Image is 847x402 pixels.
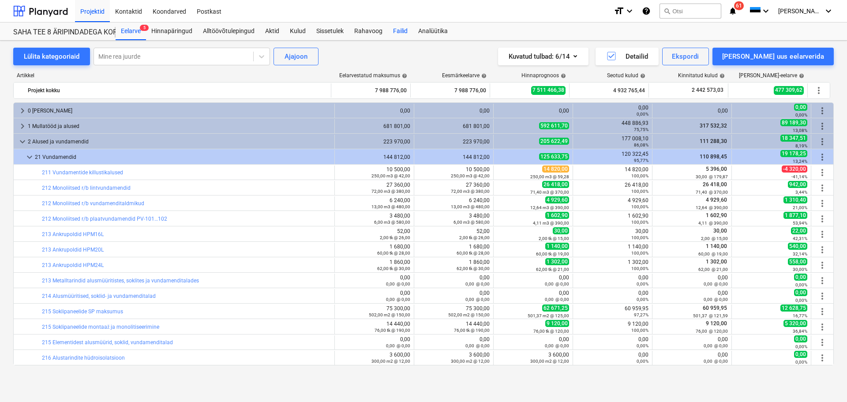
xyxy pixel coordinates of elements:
[783,320,807,327] span: 5 320,00
[817,167,828,178] span: Rohkem tegevusi
[418,352,490,364] div: 3 600,00
[780,119,807,126] span: 89 189,30
[42,339,173,346] a: 215 Elementidest alusmüürid, soklid, vundamenditalad
[451,359,490,364] small: 300,00 m2 @ 12,00
[545,282,569,286] small: 0,00 @ 0,00
[539,122,569,129] span: 592 611,70
[634,158,648,163] small: 95,77%
[693,313,728,318] small: 501,37 @ 121,59
[577,135,648,148] div: 177 008,10
[418,321,490,333] div: 14 440,00
[631,204,648,209] small: 100,00%
[791,227,807,234] span: 22,00
[386,282,410,286] small: 0,00 @ 0,00
[260,23,285,40] a: Aktid
[42,247,104,253] a: 213 Ankrupoldid HPM20L
[371,173,410,178] small: 250,00 m3 @ 42,00
[698,252,728,256] small: 60,00 @ 19,00
[656,274,728,287] div: 0,00
[451,204,490,209] small: 13,00 m3 @ 480,00
[457,266,490,271] small: 62,00 tk @ 30,00
[13,72,332,79] div: Artikkel
[545,212,569,219] span: 1 602,90
[698,267,728,272] small: 62,00 @ 21,00
[531,86,566,94] span: 7 511 466,38
[533,329,569,334] small: 76,00 tk @ 120,00
[656,108,728,114] div: 0,00
[662,48,708,65] button: Ekspordi
[388,23,413,40] div: Failid
[498,48,588,65] button: Kuvatud tulbad:6/14
[371,189,410,194] small: 72,00 m3 @ 380,00
[577,259,648,271] div: 1 302,00
[369,312,410,317] small: 502,00 m2 @ 150,00
[539,153,569,160] span: 125 633,75
[42,308,123,315] a: 215 Soklipaneelide SP maksumus
[696,190,728,195] small: 71,40 @ 370,00
[459,235,490,240] small: 2,00 tk @ 26,00
[722,51,824,62] div: [PERSON_NAME] uus eelarverida
[794,289,807,296] span: 0,00
[530,205,569,210] small: 12,64 m3 @ 390,00
[448,312,490,317] small: 502,00 m2 @ 150,00
[545,343,569,348] small: 0,00 @ 0,00
[338,290,410,302] div: 0,00
[13,48,90,65] button: Lülita kategooriaid
[377,266,410,271] small: 62,00 tk @ 30,00
[577,228,648,240] div: 30,00
[418,228,490,240] div: 52,00
[631,235,648,240] small: 100,00%
[817,105,828,116] span: Rohkem tegevusi
[702,305,728,311] span: 60 959,95
[338,197,410,210] div: 6 240,00
[705,243,728,249] span: 1 140,00
[577,120,648,132] div: 448 886,93
[338,321,410,333] div: 14 440,00
[817,136,828,147] span: Rohkem tegevusi
[803,360,847,402] iframe: Chat Widget
[418,290,490,302] div: 0,00
[705,320,728,327] span: 9 120,00
[634,143,648,147] small: 86,08%
[349,23,388,40] div: Rahavoog
[704,297,728,302] small: 0,00 @ 0,00
[386,343,410,348] small: 0,00 @ 0,00
[795,344,807,349] small: 0,00%
[817,337,828,348] span: Rohkem tegevusi
[577,166,648,179] div: 14 820,00
[414,83,486,98] div: 7 988 776,00
[817,244,828,255] span: Rohkem tegevusi
[338,154,410,160] div: 144 812,00
[780,304,807,312] span: 12 628,75
[35,150,331,164] div: 21 Vundamendid
[817,260,828,271] span: Rohkem tegevusi
[624,6,635,16] i: keyboard_arrow_down
[418,154,490,160] div: 144 812,00
[817,152,828,162] span: Rohkem tegevusi
[577,197,648,210] div: 4 929,60
[42,293,156,299] a: 214 Alusmüüritised, soklid- ja vundamenditalad
[696,329,728,334] small: 76,00 @ 120,00
[542,304,569,312] span: 62 671,25
[634,127,648,132] small: 75,75%
[338,228,410,240] div: 52,00
[637,343,648,348] small: 0,00%
[28,119,331,133] div: 1 Mullatööd ja alused
[559,73,566,79] span: help
[793,128,807,133] small: 13,08%
[780,150,807,157] span: 19 178,25
[637,297,648,302] small: 0,00%
[642,6,651,16] i: Abikeskus
[418,166,490,179] div: 10 500,00
[817,198,828,209] span: Rohkem tegevusi
[795,282,807,287] small: 0,00%
[418,123,490,129] div: 681 801,00
[813,85,824,96] span: Rohkem tegevusi
[631,251,648,255] small: 100,00%
[782,165,807,173] span: -4 320,00
[418,213,490,225] div: 3 480,00
[418,197,490,210] div: 6 240,00
[607,72,645,79] div: Seotud kulud
[817,229,828,240] span: Rohkem tegevusi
